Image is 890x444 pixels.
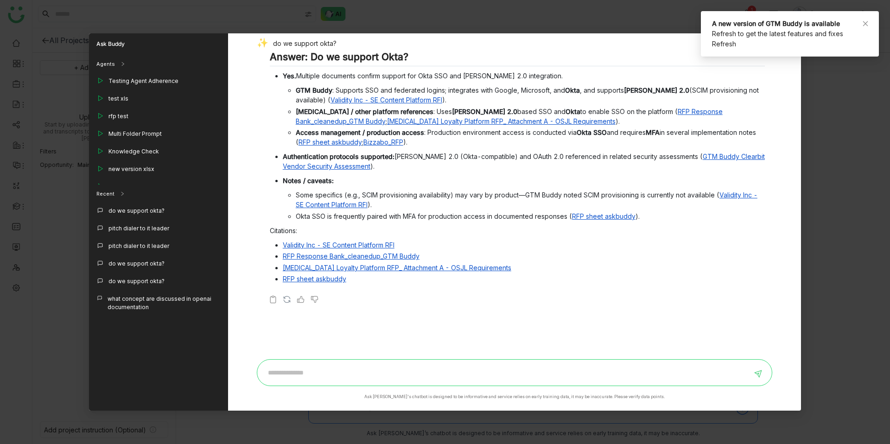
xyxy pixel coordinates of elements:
[283,71,765,81] p: Multiple documents confirm support for Okta SSO and [PERSON_NAME] 2.0 integration.
[89,33,228,55] div: Ask Buddy
[296,108,723,125] a: RFP Response Bank_cleanedup_GTM Buddy
[108,95,128,103] div: test xls
[96,147,104,155] img: play_outline.svg
[257,38,765,51] div: do we support okta?
[96,95,104,102] img: play_outline.svg
[96,165,104,172] img: play_outline.svg
[283,252,420,260] a: RFP Response Bank_cleanedup_GTM Buddy
[296,211,765,221] li: Okta SSO is frequently paired with MFA for production access in documented responses ( ).
[712,19,868,29] div: A new version of GTM Buddy is available
[364,393,665,400] div: Ask [PERSON_NAME]'s chatbot is designed to be informative and service relies on early training da...
[108,260,165,268] div: do we support okta?
[296,190,765,209] li: Some specifics (e.g., SCIM provisioning availability) may vary by product—GTM Buddy noted SCIM pr...
[310,295,319,304] img: thumbs-down.svg
[712,29,868,39] div: Refresh to get the latest features and fixes
[363,138,403,146] a: Bizzabo_RFP
[624,86,689,94] strong: [PERSON_NAME] 2.0
[452,108,517,115] strong: [PERSON_NAME] 2.0
[565,86,580,94] strong: Okta
[296,108,433,115] strong: [MEDICAL_DATA] / other platform references
[108,183,153,191] div: Customers Only
[296,107,765,126] li: : Uses based SSO and to enable SSO on the platform ( ; ).
[577,128,607,136] strong: Okta SSO
[283,241,394,249] a: Validity Inc - SE Content Platform RFI
[96,112,104,120] img: play_outline.svg
[296,85,765,105] li: : Supports SSO and federated logins; integrates with Google, Microsoft, and , and supports (SCIM ...
[96,130,104,137] img: play_outline.svg
[96,260,104,267] img: callout.svg
[108,112,128,121] div: rfp test
[270,226,765,235] p: Citations:
[96,60,115,68] div: Agents
[646,128,660,136] strong: MFA
[283,152,765,171] p: [PERSON_NAME] 2.0 (Okta-compatible) and OAuth 2.0 referenced in related security assessments ( ).
[572,212,636,220] a: RFP sheet askbuddy
[296,295,305,304] img: thumbs-up.svg
[270,51,765,67] h2: Answer: Do we support Okta?
[296,86,332,94] strong: GTM Buddy
[712,39,736,49] button: Refresh
[96,242,104,249] img: callout.svg
[89,184,228,203] div: Recent
[283,177,334,184] strong: Notes / caveats:
[283,152,394,160] strong: Authentication protocols supported:
[108,277,165,285] div: do we support okta?
[108,77,178,85] div: Testing Agent Adherence
[108,242,169,250] div: pitch dialer to it leader
[299,138,362,146] a: RFP sheet askbuddy
[283,264,511,272] a: [MEDICAL_DATA] Loyalty Platform RFP_ Attachment A - OSJL Requirements
[283,275,346,283] a: RFP sheet askbuddy
[96,277,104,285] img: callout.svg
[296,127,765,147] li: : Production environment access is conducted via and requires in several implementation notes ( ; ).
[108,295,221,311] div: what concept are discussed in openai documentation
[387,117,616,125] a: [MEDICAL_DATA] Loyalty Platform RFP_ Attachment A - OSJL Requirements
[268,295,278,304] img: copy-askbuddy.svg
[331,96,442,104] a: Validity Inc - SE Content Platform RFI
[96,207,104,214] img: callout.svg
[108,207,165,215] div: do we support okta?
[108,224,169,233] div: pitch dialer to it leader
[296,128,424,136] strong: Access management / production access
[282,295,292,304] img: regenerate-askbuddy.svg
[89,55,228,73] div: Agents
[96,295,103,301] img: callout.svg
[108,165,154,173] div: new version xlsx
[96,77,104,84] img: play_outline.svg
[96,224,104,232] img: callout.svg
[283,72,296,80] strong: Yes.
[96,190,114,198] div: Recent
[108,130,162,138] div: Multi Folder Prompt
[108,147,159,156] div: Knowledge Check
[96,183,104,190] img: play_outline.svg
[566,108,580,115] strong: Okta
